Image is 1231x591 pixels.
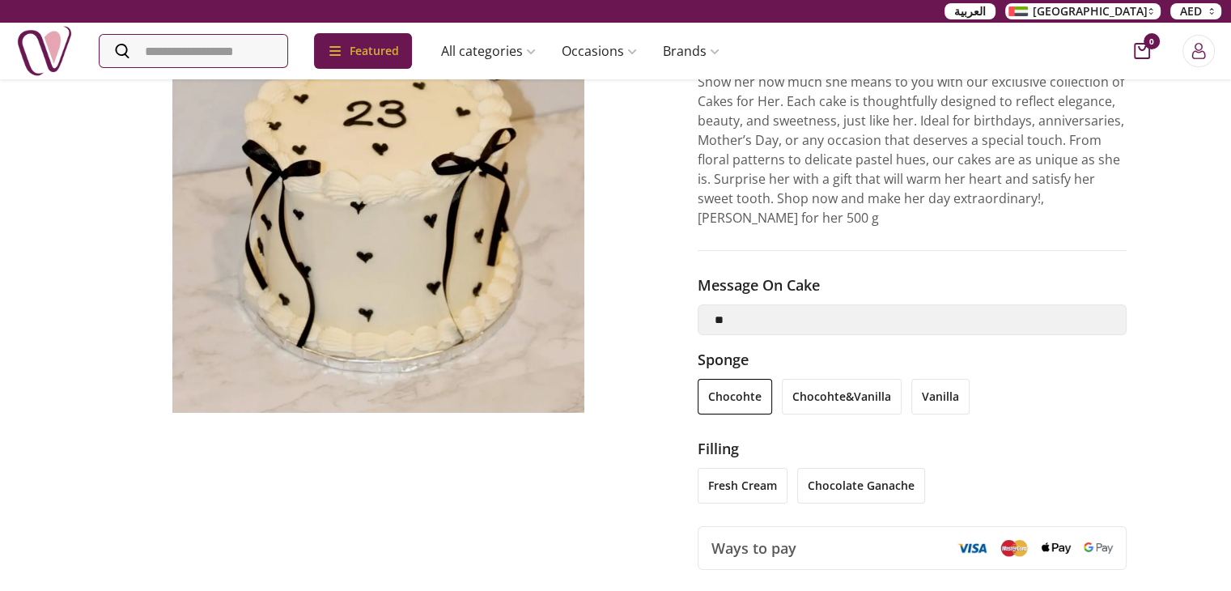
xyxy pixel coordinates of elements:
p: Show her how much she means to you with our exclusive collection of Cakes for Her. Each cake is t... [698,72,1127,227]
img: Cakes for her [104,1,652,413]
a: All categories [428,35,549,67]
span: 0 [1144,33,1160,49]
img: Visa [957,542,987,554]
button: Login [1182,35,1215,67]
h3: Sponge [698,348,1127,371]
li: chocohte [698,379,772,415]
li: vanilla [911,379,970,415]
button: [GEOGRAPHIC_DATA] [1005,3,1161,19]
span: العربية [954,3,986,19]
button: AED [1170,3,1221,19]
img: Google Pay [1084,542,1113,554]
a: Brands [650,35,732,67]
a: Occasions [549,35,650,67]
li: fresh cream [698,468,787,504]
span: [GEOGRAPHIC_DATA] [1033,3,1148,19]
button: cart-button [1134,43,1150,59]
h3: filling [698,437,1127,460]
li: chocolate ganache [797,468,925,504]
span: AED [1180,3,1202,19]
img: Apple Pay [1042,542,1071,555]
li: chocohte&vanilla [782,379,902,415]
input: Search [100,35,287,67]
span: Ways to pay [711,537,796,559]
img: Nigwa-uae-gifts [16,23,73,79]
h3: Message on cake [698,274,1127,296]
div: Featured [314,33,412,69]
img: Mastercard [1000,539,1029,556]
img: Arabic_dztd3n.png [1008,6,1028,16]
